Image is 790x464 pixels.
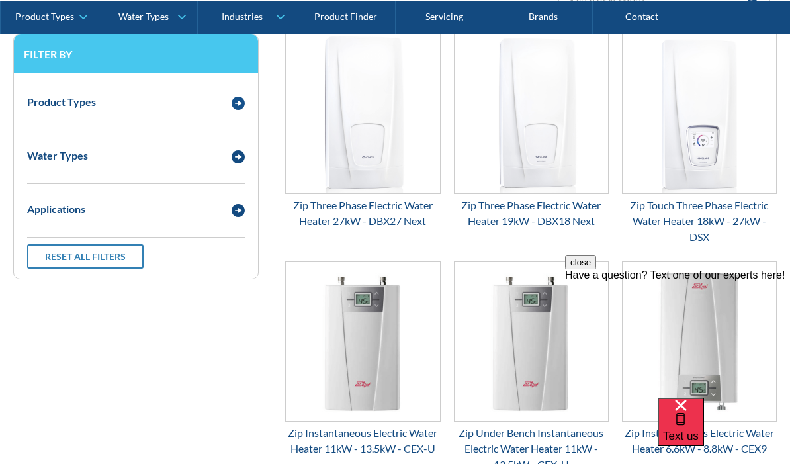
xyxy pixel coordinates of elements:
div: Water Types [27,148,88,163]
a: Zip Three Phase Electric Water Heater 19kW - DBX18 NextZip Three Phase Electric Water Heater 19kW... [454,34,609,229]
img: Zip Instantaneous Electric Water Heater 11kW - 13.5kW - CEX-U [286,262,439,421]
iframe: podium webchat widget bubble [658,398,790,464]
div: Zip Instantaneous Electric Water Heater 11kW - 13.5kW - CEX-U [285,425,440,457]
iframe: podium webchat widget prompt [565,255,790,414]
div: Zip Three Phase Electric Water Heater 19kW - DBX18 Next [454,197,609,229]
div: Water Types [118,11,169,22]
div: Product Types [27,94,96,110]
div: Zip Three Phase Electric Water Heater 27kW - DBX27 Next [285,197,440,229]
img: Zip Touch Three Phase Electric Water Heater 18kW - 27kW - DSX [623,34,776,193]
a: Zip Instantaneous Electric Water Heater 11kW - 13.5kW - CEX-UZip Instantaneous Electric Water Hea... [285,261,440,457]
h3: Filter by [24,48,248,60]
div: Product Types [15,11,74,22]
div: Applications [27,201,85,217]
div: Industries [222,11,263,22]
div: Zip Instantaneous Electric Water Heater 6.6kW - 8.8kW - CEX9 [622,425,777,457]
img: Zip Three Phase Electric Water Heater 19kW - DBX18 Next [455,34,608,193]
img: Zip Three Phase Electric Water Heater 27kW - DBX27 Next [286,34,439,193]
div: Zip Touch Three Phase Electric Water Heater 18kW - 27kW - DSX [622,197,777,245]
a: Zip Three Phase Electric Water Heater 27kW - DBX27 NextZip Three Phase Electric Water Heater 27kW... [285,34,440,229]
img: Zip Under Bench Instantaneous Electric Water Heater 11kW - 13.5kW - CEX-U [455,262,608,421]
a: Reset all filters [27,244,144,269]
a: Zip Touch Three Phase Electric Water Heater 18kW - 27kW - DSXZip Touch Three Phase Electric Water... [622,34,777,245]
